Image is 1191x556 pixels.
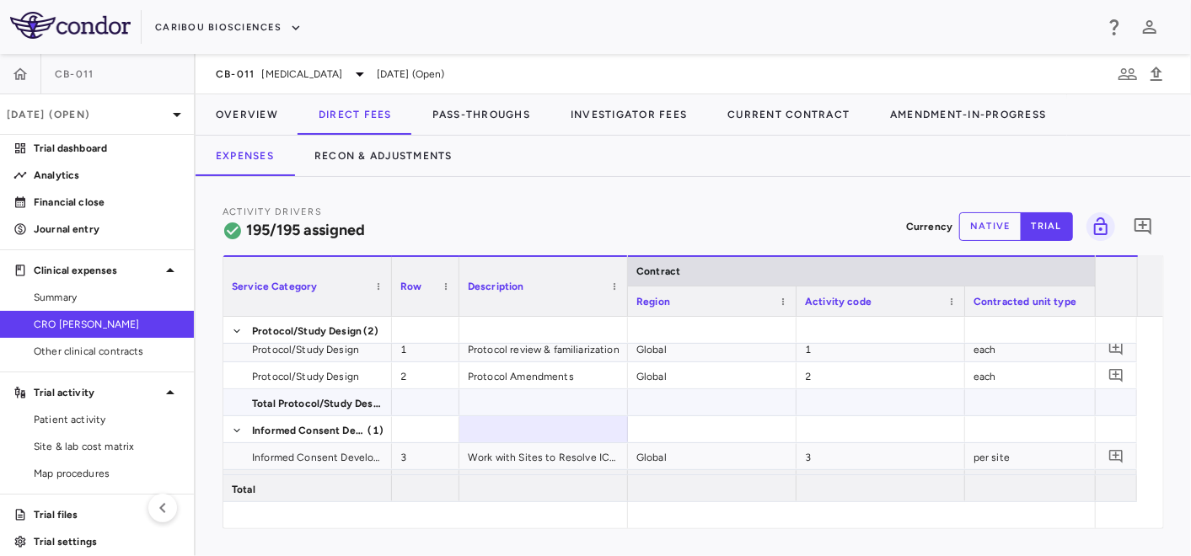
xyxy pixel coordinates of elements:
[1108,448,1124,464] svg: Add comment
[1080,212,1115,241] span: You do not have permission to lock or unlock grids
[34,317,180,332] span: CRO [PERSON_NAME]
[392,443,459,469] div: 3
[1105,364,1128,387] button: Add comment
[7,107,167,122] p: [DATE] (Open)
[196,136,294,176] button: Expenses
[55,67,94,81] span: CB-011
[216,67,255,81] span: CB-011
[805,296,872,307] span: Activity code
[34,263,160,278] p: Clinical expenses
[797,443,965,469] div: 3
[34,466,180,481] span: Map procedures
[1021,212,1073,241] button: trial
[1129,212,1157,241] button: Add comment
[1133,217,1153,237] svg: Add comment
[906,219,952,234] p: Currency
[34,168,180,183] p: Analytics
[252,471,382,498] span: Total Informed Consent Development
[232,281,317,292] span: Service Category
[459,335,628,361] div: Protocol review & familiarization
[959,212,1022,241] button: native
[246,219,365,242] h6: 195/195 assigned
[400,281,421,292] span: Row
[34,290,180,305] span: Summary
[34,344,180,359] span: Other clinical contracts
[1105,445,1128,468] button: Add comment
[252,390,382,417] span: Total Protocol/Study Design
[368,417,384,444] span: (1)
[965,362,1134,388] div: each
[550,94,707,135] button: Investigator Fees
[459,362,628,388] div: Protocol Amendments
[1105,337,1128,360] button: Add comment
[974,296,1076,307] span: Contracted unit type
[870,94,1066,135] button: Amendment-In-Progress
[1108,367,1124,383] svg: Add comment
[628,362,797,388] div: Global
[34,141,180,156] p: Trial dashboard
[34,534,180,549] p: Trial settings
[1108,340,1124,356] svg: Add comment
[34,222,180,237] p: Journal entry
[797,362,965,388] div: 2
[468,281,524,292] span: Description
[252,417,367,444] span: Informed Consent Development
[34,412,180,427] span: Patient activity
[459,443,628,469] div: Work with Sites to Resolve ICF Issues
[34,507,180,522] p: Trial files
[965,335,1134,361] div: each
[196,94,298,135] button: Overview
[10,12,131,39] img: logo-full-SnFGN8VE.png
[232,476,255,503] span: Total
[34,195,180,210] p: Financial close
[707,94,870,135] button: Current Contract
[392,335,459,361] div: 1
[223,206,322,217] span: Activity Drivers
[636,296,670,307] span: Region
[363,318,378,345] span: (2)
[797,335,965,361] div: 1
[965,443,1134,469] div: per site
[252,318,362,345] span: Protocol/Study Design
[628,335,797,361] div: Global
[252,363,359,390] span: Protocol/Study Design
[155,14,302,41] button: Caribou Biosciences
[392,362,459,388] div: 2
[298,94,412,135] button: Direct Fees
[252,336,359,363] span: Protocol/Study Design
[636,265,680,277] span: Contract
[412,94,550,135] button: Pass-Throughs
[262,67,343,82] span: [MEDICAL_DATA]
[377,67,445,82] span: [DATE] (Open)
[628,443,797,469] div: Global
[252,444,382,471] span: Informed Consent Development
[294,136,473,176] button: Recon & Adjustments
[34,385,160,400] p: Trial activity
[34,439,180,454] span: Site & lab cost matrix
